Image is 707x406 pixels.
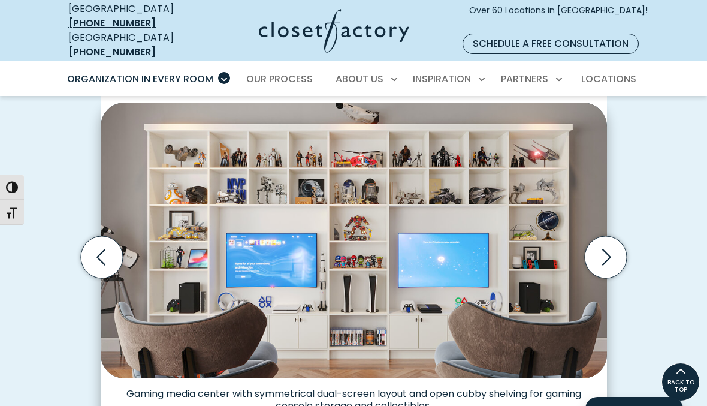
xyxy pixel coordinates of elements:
span: About Us [336,72,383,86]
button: Next slide [580,231,632,283]
a: [PHONE_NUMBER] [68,45,156,59]
span: Partners [501,72,548,86]
span: Locations [581,72,636,86]
div: [GEOGRAPHIC_DATA] [68,31,199,59]
img: Closet Factory Logo [259,9,409,53]
div: [GEOGRAPHIC_DATA] [68,2,199,31]
a: BACK TO TOP [661,363,700,401]
button: Previous slide [76,231,128,283]
nav: Primary Menu [59,62,648,96]
span: Our Process [246,72,313,86]
span: Inspiration [413,72,471,86]
a: [PHONE_NUMBER] [68,16,156,30]
a: Schedule a Free Consultation [463,34,639,54]
img: Gaming media center with dual tv monitors and gaming console storage [101,103,607,378]
span: BACK TO TOP [662,379,699,393]
span: Over 60 Locations in [GEOGRAPHIC_DATA]! [469,4,648,29]
span: Organization in Every Room [67,72,213,86]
